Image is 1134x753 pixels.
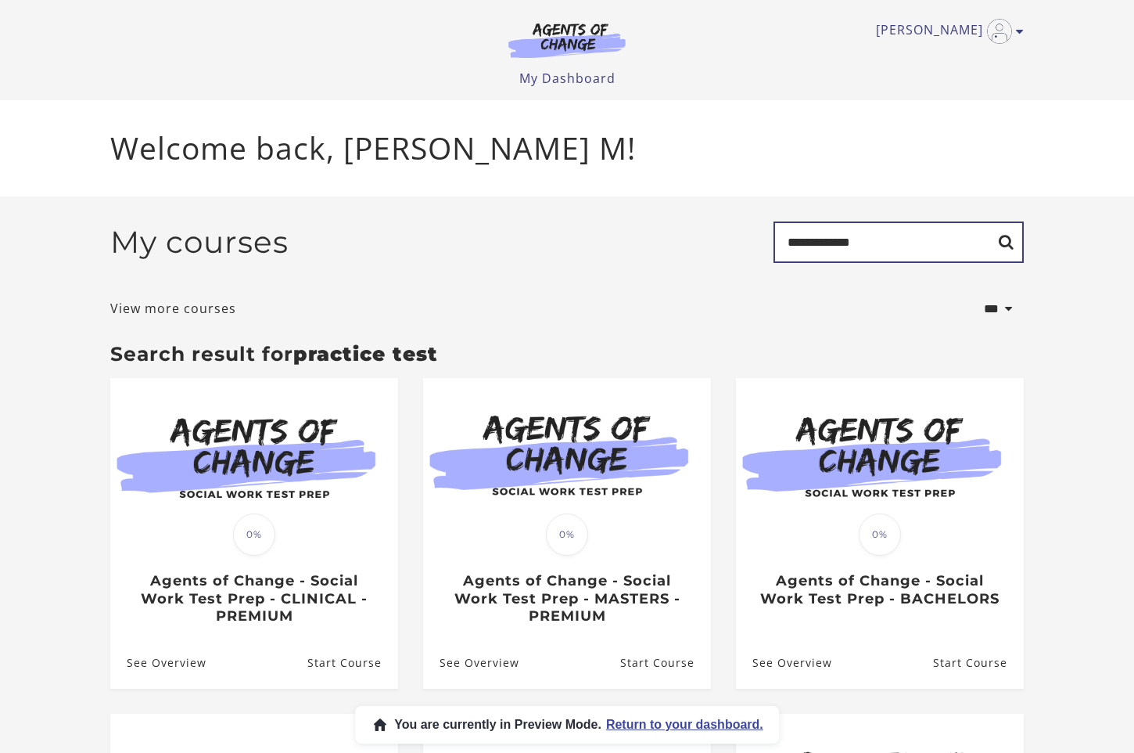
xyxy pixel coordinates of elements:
[127,572,381,625] h3: Agents of Change - Social Work Test Prep - CLINICAL - PREMIUM
[546,513,588,556] span: 0%
[933,638,1024,689] a: Agents of Change - Social Work Test Prep - BACHELORS: Resume Course
[110,342,1024,366] h3: Search result for
[859,513,901,556] span: 0%
[233,513,275,556] span: 0%
[752,572,1007,607] h3: Agents of Change - Social Work Test Prep - BACHELORS
[440,572,694,625] h3: Agents of Change - Social Work Test Prep - MASTERS - PREMIUM
[307,638,398,689] a: Agents of Change - Social Work Test Prep - CLINICAL - PREMIUM: Resume Course
[110,299,236,318] a: View more courses
[736,638,832,689] a: Agents of Change - Social Work Test Prep - BACHELORS: See Overview
[492,22,642,58] img: Agents of Change Logo
[606,718,763,732] span: Return to your dashboard.
[355,706,779,744] button: You are currently in Preview Mode.Return to your dashboard.
[110,638,206,689] a: Agents of Change - Social Work Test Prep - CLINICAL - PREMIUM: See Overview
[293,342,438,366] strong: practice test
[519,70,615,87] a: My Dashboard
[423,638,519,689] a: Agents of Change - Social Work Test Prep - MASTERS - PREMIUM: See Overview
[876,19,1016,44] a: Toggle menu
[110,224,289,261] h2: My courses
[110,125,1024,171] p: Welcome back, [PERSON_NAME] M!
[620,638,711,689] a: Agents of Change - Social Work Test Prep - MASTERS - PREMIUM: Resume Course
